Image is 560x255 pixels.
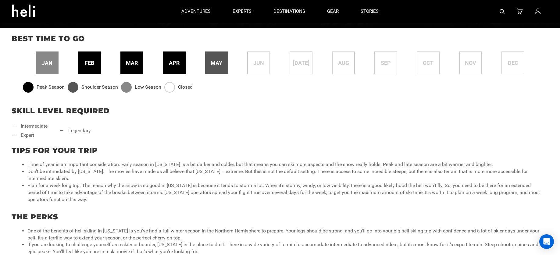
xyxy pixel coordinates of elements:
li: Don't be intimidated by [US_STATE]. The movies have made us all believe that [US_STATE] = extreme... [27,168,545,182]
span: — [12,132,16,139]
span: jun [253,59,264,67]
span: — [60,127,64,134]
span: [DATE] [293,59,309,67]
span: Shoulder Season [81,84,118,91]
span: apr [169,59,180,67]
span: nov [465,59,476,67]
p: adventures [181,8,211,15]
li: Time of year is an important consideration. Early season in [US_STATE] is a bit darker and colder... [27,161,545,168]
span: — [12,123,16,130]
span: may [211,59,222,67]
span: Peak Season [37,84,65,91]
li: One of the benefits of heli skiing in [US_STATE] is you've had a full winter season in the Northe... [27,228,545,242]
li: legendary [60,127,91,134]
p: destinations [273,8,305,15]
p: Best time to go [12,34,548,44]
li: Plan for a week long trip. The reason why the snow is so good in [US_STATE] is because it tends t... [27,182,545,203]
p: Skill Level Required [12,106,548,116]
li: expert [12,132,48,139]
span: Low Season [135,84,161,91]
span: mar [126,59,138,67]
li: intermediate [12,123,48,130]
span: aug [338,59,349,67]
p: experts [233,8,251,15]
p: Tips for your trip [12,145,548,156]
span: feb [85,59,94,67]
p: The Perks [12,212,548,222]
span: sep [381,59,391,67]
span: jan [42,59,52,67]
span: dec [508,59,518,67]
span: oct [423,59,433,67]
span: Closed [178,84,193,91]
img: search-bar-icon.svg [500,9,505,14]
div: Open Intercom Messenger [539,234,554,249]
